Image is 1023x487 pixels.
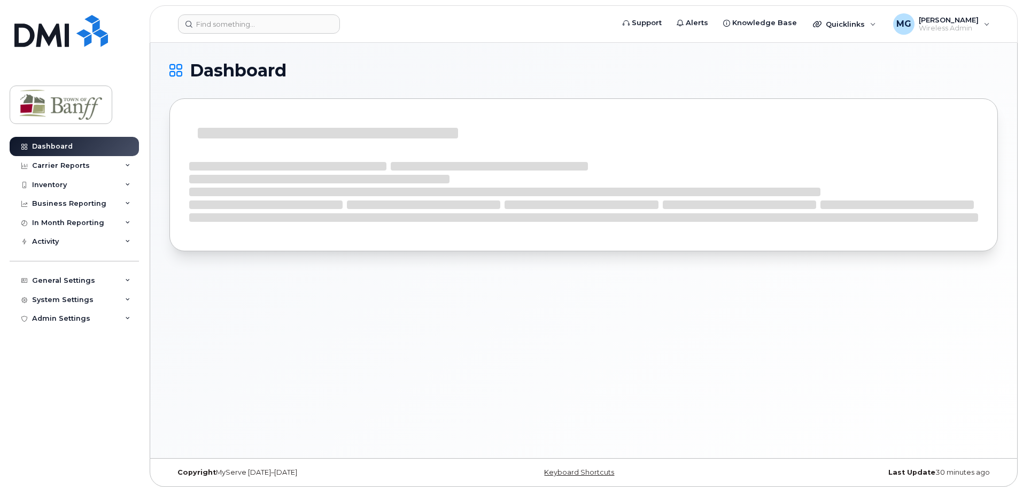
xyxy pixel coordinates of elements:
strong: Last Update [888,468,935,476]
div: 30 minutes ago [722,468,998,477]
strong: Copyright [177,468,216,476]
span: Dashboard [190,63,286,79]
div: MyServe [DATE]–[DATE] [169,468,446,477]
a: Keyboard Shortcuts [544,468,614,476]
